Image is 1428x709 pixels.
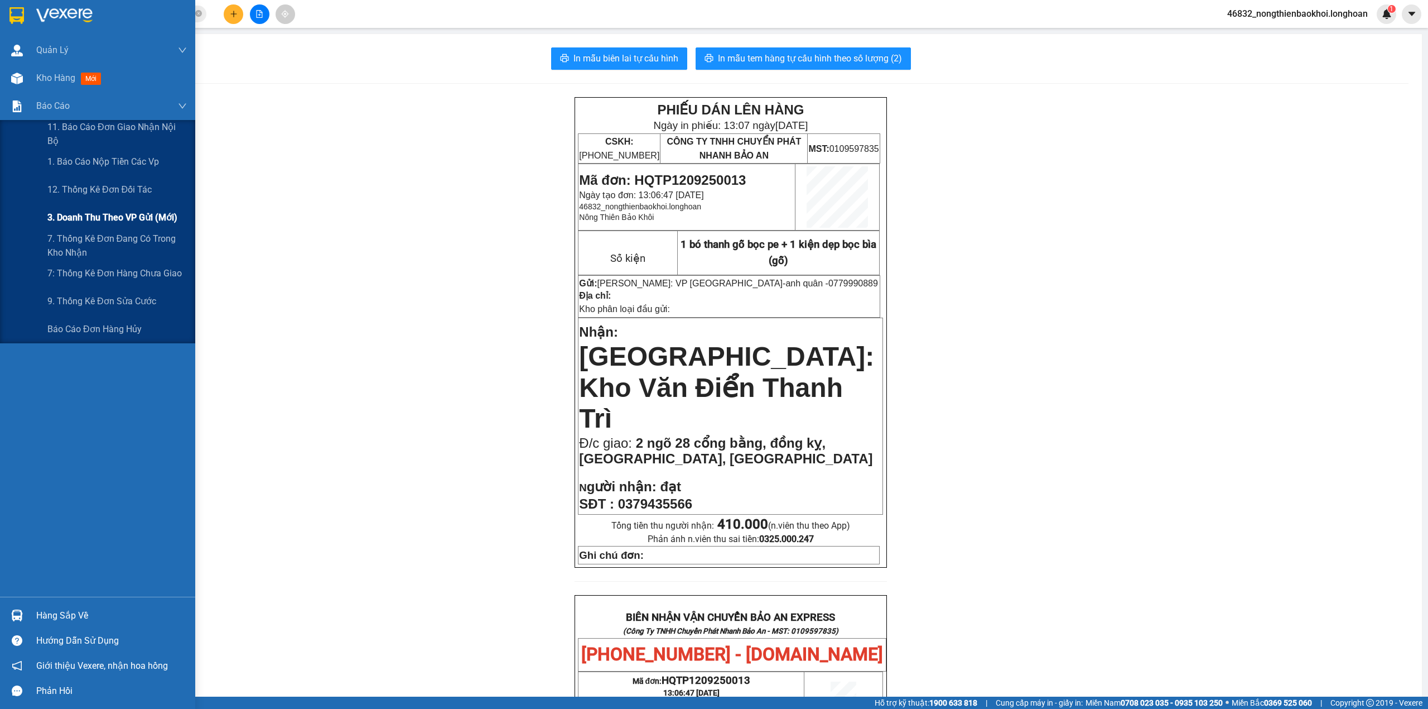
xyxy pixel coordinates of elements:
img: warehouse-icon [11,610,23,621]
span: down [178,102,187,111]
span: đạt [660,479,681,494]
span: Hỗ trợ kỹ thuật: [875,697,977,709]
span: mới [81,73,101,85]
span: down [178,46,187,55]
span: Báo cáo [36,99,70,113]
span: Nông Thiên Bảo Khôi [579,213,654,222]
span: | [1320,697,1322,709]
span: 0379435566 [618,496,692,511]
strong: CSKH: [31,38,59,47]
span: gười nhận: [587,479,657,494]
button: file-add [250,4,269,24]
span: 1 [1390,5,1393,13]
span: 2 ngõ 28 cổng bằng, đồng kỵ, [GEOGRAPHIC_DATA], [GEOGRAPHIC_DATA] [579,435,872,466]
span: Báo cáo đơn hàng hủy [47,322,142,336]
span: [DATE] [775,119,808,131]
span: 3. Doanh Thu theo VP Gửi (mới) [47,210,177,224]
span: Cung cấp máy in - giấy in: [996,697,1083,709]
button: caret-down [1402,4,1421,24]
span: HQTP1209250013 [662,674,750,687]
span: [GEOGRAPHIC_DATA]: Kho Văn Điển Thanh Trì [579,342,874,433]
span: close-circle [195,9,202,20]
span: 1 bó thanh gỗ bọc pe + 1 kiện dẹp bọc bìa (gỗ) [681,238,876,267]
span: 1. Báo cáo nộp tiền các vp [47,155,159,169]
button: printerIn mẫu biên lai tự cấu hình [551,47,687,70]
span: Ngày tạo đơn: 13:06:47 [DATE] [579,190,703,200]
div: Hàng sắp về [36,607,187,624]
button: plus [224,4,243,24]
span: Đ/c giao: [579,435,635,451]
span: 7: Thống kê đơn hàng chưa giao [47,266,182,280]
span: CÔNG TY TNHH CHUYỂN PHÁT NHANH BẢO AN [667,137,801,160]
strong: 0708 023 035 - 0935 103 250 [1121,698,1223,707]
span: (n.viên thu theo App) [717,520,850,531]
span: CÔNG TY TNHH CHUYỂN PHÁT NHANH BẢO AN [88,38,223,58]
span: [PHONE_NUMBER] [4,38,85,58]
span: Kho hàng [36,73,75,83]
span: Kho phân loại đầu gửi: [579,304,670,314]
strong: Địa chỉ: [579,291,611,300]
span: ⚪️ [1226,701,1229,705]
span: question-circle [12,635,22,646]
span: file-add [255,10,263,18]
button: printerIn mẫu tem hàng tự cấu hình theo số lượng (2) [696,47,911,70]
span: notification [12,660,22,671]
span: Tổng tiền thu người nhận: [611,520,850,531]
span: 7. Thống kê đơn đang có trong kho nhận [47,232,187,260]
span: 11. Báo cáo đơn giao nhận nội bộ [47,120,187,148]
strong: N [579,482,656,494]
strong: BIÊN NHẬN VẬN CHUYỂN BẢO AN EXPRESS [626,611,835,624]
span: Miền Nam [1086,697,1223,709]
strong: 1900 633 818 [929,698,977,707]
strong: (Công Ty TNHH Chuyển Phát Nhanh Bảo An - MST: 0109597835) [623,627,838,635]
img: icon-new-feature [1382,9,1392,19]
span: message [12,686,22,696]
strong: Gửi: [579,279,597,288]
span: 46832_nongthienbaokhoi.longhoan [579,202,701,211]
span: Phản ánh n.viên thu sai tiền: [648,534,814,544]
span: caret-down [1407,9,1417,19]
span: Nhận: [579,324,618,339]
span: Quản Lý [36,43,69,57]
span: Miền Bắc [1232,697,1312,709]
span: copyright [1366,699,1374,707]
span: [PERSON_NAME]: VP [GEOGRAPHIC_DATA] [597,279,783,288]
span: In mẫu tem hàng tự cấu hình theo số lượng (2) [718,51,902,65]
div: Hướng dẫn sử dụng [36,633,187,649]
span: In mẫu biên lai tự cấu hình [573,51,678,65]
span: 0779990889 [828,279,878,288]
span: 0109597835 [808,144,879,154]
img: logo-vxr [9,7,24,24]
span: Mã đơn: [633,677,751,686]
strong: Ghi chú đơn: [579,549,644,561]
span: printer [705,54,713,64]
span: - [783,279,878,288]
span: Số kiện [610,252,645,265]
span: 46832_nongthienbaokhoi.longhoan [1218,7,1377,21]
strong: 0325.000.247 [759,534,814,544]
img: warehouse-icon [11,45,23,56]
span: 9. Thống kê đơn sửa cước [47,294,156,308]
strong: PHIẾU DÁN LÊN HÀNG [657,102,804,117]
span: [PHONE_NUMBER] [579,137,659,160]
button: aim [276,4,295,24]
span: plus [230,10,238,18]
strong: 410.000 [717,516,768,532]
span: Mã đơn: HQTP1209250013 [579,173,746,188]
span: Mã đơn: HQTP1209250013 [4,68,171,83]
strong: PHIẾU DÁN LÊN HÀNG [79,5,225,20]
sup: 1 [1388,5,1396,13]
span: Giới thiệu Vexere, nhận hoa hồng [36,659,168,673]
div: Phản hồi [36,683,187,700]
span: [PHONE_NUMBER] - [DOMAIN_NAME] [581,644,883,665]
span: Ngày in phiếu: 13:07 ngày [653,119,808,131]
strong: 0369 525 060 [1264,698,1312,707]
strong: SĐT : [579,496,614,511]
span: close-circle [195,10,202,17]
span: | [986,697,987,709]
span: aim [281,10,289,18]
span: anh quân - [785,279,878,288]
img: warehouse-icon [11,73,23,84]
img: solution-icon [11,100,23,112]
strong: CSKH: [605,137,634,146]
